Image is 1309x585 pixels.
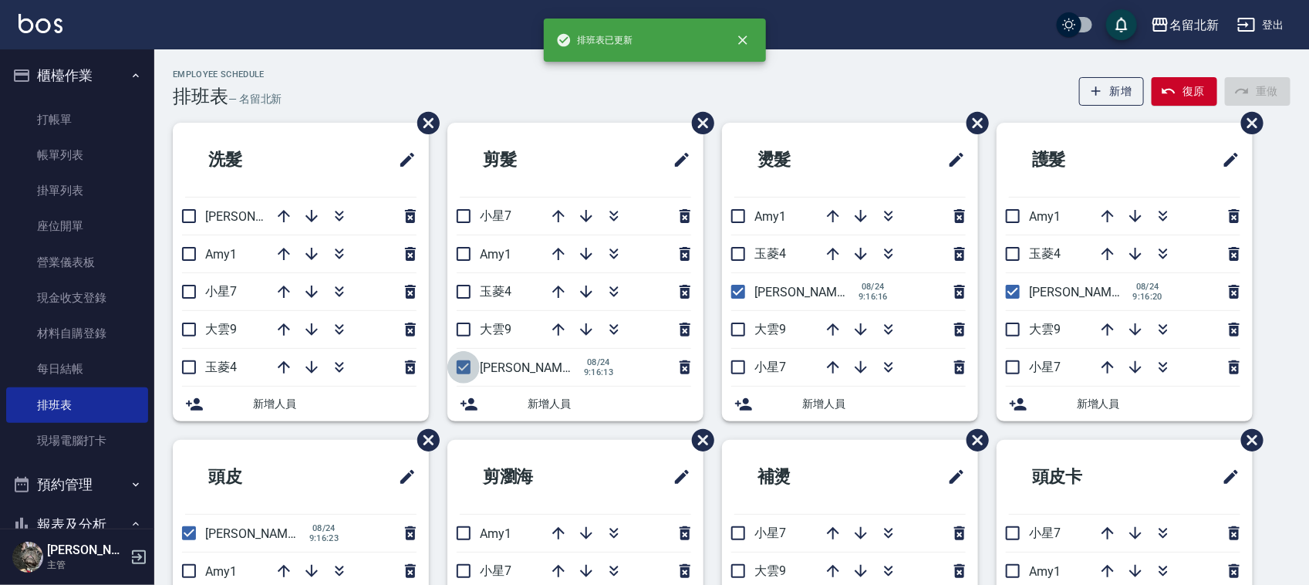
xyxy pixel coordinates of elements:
span: 新增人員 [1077,396,1240,412]
span: 大雲9 [480,322,511,336]
span: 小星7 [480,563,511,578]
h6: — 名留北新 [228,91,282,107]
span: 修改班表的標題 [938,458,966,495]
a: 掛單列表 [6,173,148,208]
a: 現金收支登錄 [6,280,148,316]
button: 名留北新 [1145,9,1225,41]
h5: [PERSON_NAME] [47,543,126,558]
span: 刪除班表 [1230,418,1266,463]
button: 新增 [1079,77,1145,106]
h2: 頭皮 [185,449,327,505]
h2: 剪瀏海 [460,449,610,505]
a: 座位開單 [6,208,148,244]
img: Logo [19,14,62,33]
span: 08/24 [582,357,616,367]
div: 新增人員 [722,387,978,421]
span: 9:16:16 [856,292,890,302]
span: Amy1 [480,526,511,541]
span: 大雲9 [1029,322,1061,336]
button: 復原 [1152,77,1217,106]
span: 大雲9 [754,563,786,578]
span: 小星7 [480,208,511,223]
a: 排班表 [6,387,148,423]
img: Person [12,542,43,573]
span: 9:16:20 [1131,292,1165,302]
div: 新增人員 [997,387,1253,421]
h2: 剪髮 [460,132,602,188]
span: Amy1 [754,209,786,224]
span: 刪除班表 [680,418,717,463]
span: 修改班表的標題 [1213,141,1240,178]
span: 修改班表的標題 [389,458,417,495]
span: Amy1 [1029,209,1061,224]
span: 小星7 [754,526,786,540]
span: 玉菱4 [205,360,237,374]
span: 08/24 [856,282,890,292]
span: 刪除班表 [955,100,991,146]
span: 刪除班表 [680,100,717,146]
div: 新增人員 [447,387,703,421]
span: 9:16:13 [582,367,616,377]
h2: 補燙 [734,449,876,505]
span: [PERSON_NAME]2 [754,285,854,299]
div: 新增人員 [173,387,429,421]
button: 櫃檯作業 [6,56,148,96]
span: 修改班表的標題 [663,141,691,178]
span: 大雲9 [754,322,786,336]
span: 9:16:23 [307,533,341,543]
span: [PERSON_NAME]2 [1029,285,1129,299]
span: 刪除班表 [406,418,442,463]
a: 打帳單 [6,102,148,137]
span: Amy1 [480,247,511,262]
span: 玉菱4 [480,284,511,299]
span: 小星7 [1029,360,1061,374]
span: Amy1 [205,564,237,579]
h3: 排班表 [173,86,228,107]
span: 刪除班表 [1230,100,1266,146]
span: 新增人員 [253,396,417,412]
span: 刪除班表 [955,418,991,463]
h2: Employee Schedule [173,69,282,79]
span: 修改班表的標題 [938,141,966,178]
span: 修改班表的標題 [1213,458,1240,495]
h2: 洗髮 [185,132,327,188]
button: save [1106,9,1137,40]
span: 新增人員 [528,396,691,412]
span: 小星7 [754,360,786,374]
span: Amy1 [1029,564,1061,579]
span: 玉菱4 [754,246,786,261]
a: 每日結帳 [6,351,148,387]
span: 小星7 [1029,526,1061,540]
a: 材料自購登錄 [6,316,148,351]
span: 小星7 [205,284,237,299]
h2: 燙髮 [734,132,876,188]
span: [PERSON_NAME]2 [205,526,305,541]
span: [PERSON_NAME]2 [480,360,579,375]
p: 主管 [47,558,126,572]
a: 帳單列表 [6,137,148,173]
span: 大雲9 [205,322,237,336]
span: 08/24 [1131,282,1165,292]
span: 刪除班表 [406,100,442,146]
button: 登出 [1231,11,1290,39]
h2: 頭皮卡 [1009,449,1159,505]
span: Amy1 [205,247,237,262]
span: 排班表已更新 [556,32,633,48]
a: 現場電腦打卡 [6,423,148,458]
span: [PERSON_NAME]2 [205,209,305,224]
span: 玉菱4 [1029,246,1061,261]
a: 營業儀表板 [6,245,148,280]
span: 修改班表的標題 [663,458,691,495]
button: 預約管理 [6,465,148,505]
button: close [726,23,760,57]
span: 修改班表的標題 [389,141,417,178]
button: 報表及分析 [6,505,148,545]
div: 名留北新 [1169,15,1219,35]
h2: 護髮 [1009,132,1151,188]
span: 新增人員 [802,396,966,412]
span: 08/24 [307,523,341,533]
